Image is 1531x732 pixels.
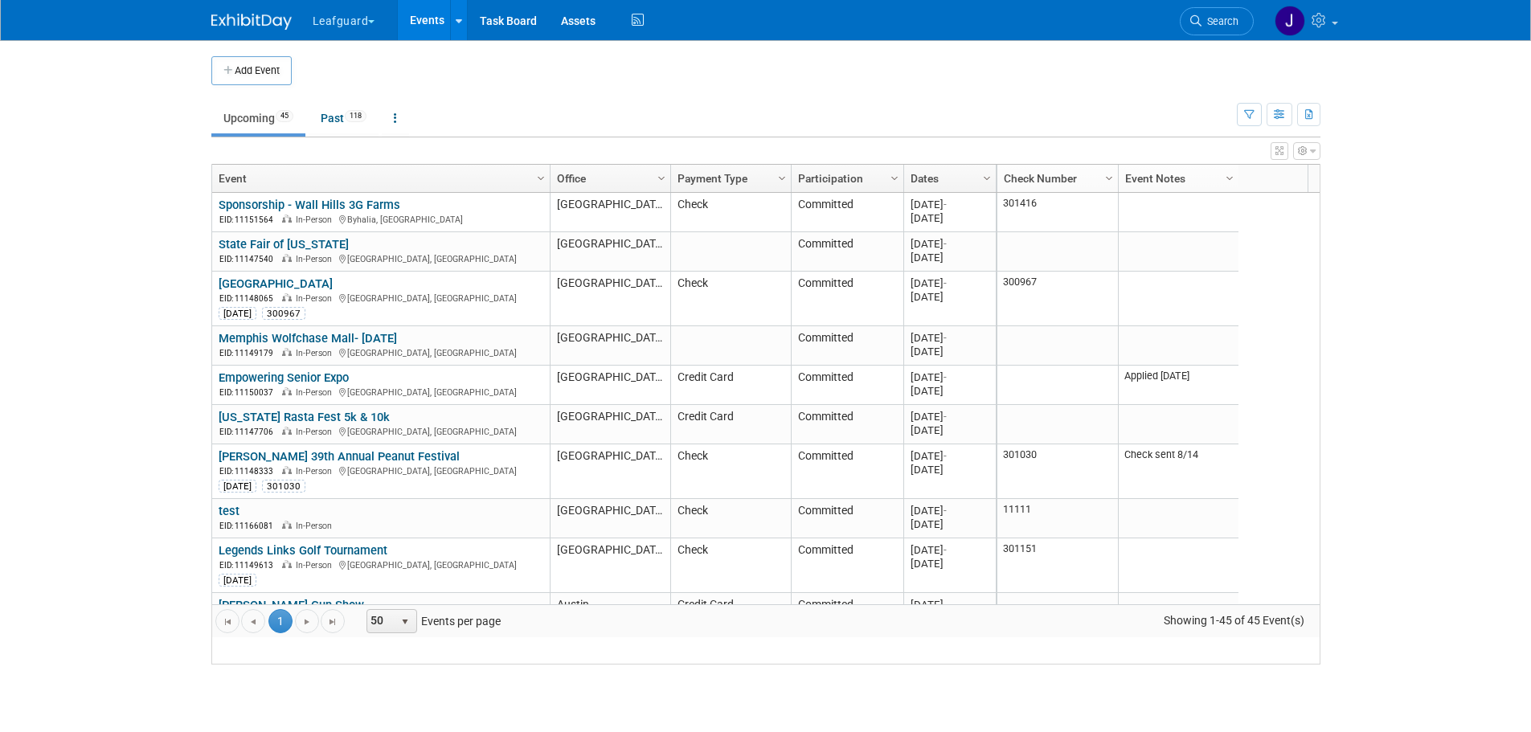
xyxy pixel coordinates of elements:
div: [DATE] [911,410,989,423]
div: [DATE] [911,290,989,304]
td: Committed [791,232,903,272]
a: Legends Links Golf Tournament [219,543,387,558]
td: Credit Card [670,366,791,405]
a: Event [219,165,539,192]
span: Showing 1-45 of 45 Event(s) [1148,609,1319,632]
span: Column Settings [980,172,993,185]
a: State Fair of [US_STATE] [219,237,349,251]
td: 301151 [997,538,1118,593]
div: 301030 [262,480,305,493]
span: - [944,599,947,611]
span: In-Person [296,215,337,225]
img: In-Person Event [282,466,292,474]
div: [DATE] [911,251,989,264]
div: [DATE] [911,504,989,517]
span: Column Settings [655,172,668,185]
a: Check Number [1004,165,1107,192]
img: In-Person Event [282,560,292,568]
td: [GEOGRAPHIC_DATA] [550,272,670,326]
div: [DATE] [911,384,989,398]
div: [DATE] [911,211,989,225]
div: [DATE] [911,543,989,557]
a: Empowering Senior Expo [219,370,349,385]
div: [GEOGRAPHIC_DATA], [GEOGRAPHIC_DATA] [219,251,542,265]
a: [US_STATE] Rasta Fest 5k & 10k [219,410,390,424]
div: [DATE] [911,237,989,251]
a: Column Settings [1221,165,1238,189]
span: 45 [276,110,293,122]
td: Committed [791,499,903,538]
span: EID: 11147706 [219,427,280,436]
a: test [219,504,239,518]
td: Credit Card [670,405,791,444]
div: [DATE] [911,198,989,211]
td: Check [670,444,791,499]
img: In-Person Event [282,521,292,529]
div: [DATE] [911,598,989,611]
div: [DATE] [219,480,256,493]
div: [GEOGRAPHIC_DATA], [GEOGRAPHIC_DATA] [219,291,542,305]
a: Column Settings [978,165,996,189]
div: Byhalia, [GEOGRAPHIC_DATA] [219,212,542,226]
div: [DATE] [911,276,989,290]
div: [GEOGRAPHIC_DATA], [GEOGRAPHIC_DATA] [219,346,542,359]
a: Participation [798,165,893,192]
img: ExhibitDay [211,14,292,30]
span: EID: 11147540 [219,255,280,264]
span: EID: 11149179 [219,349,280,358]
span: - [944,238,947,250]
span: - [944,411,947,423]
span: 118 [345,110,366,122]
a: Upcoming45 [211,103,305,133]
td: Credit Card [670,593,791,648]
img: In-Person Event [282,254,292,262]
span: Go to the next page [301,615,313,628]
td: 300967 [997,272,1118,326]
div: [GEOGRAPHIC_DATA], [GEOGRAPHIC_DATA] [219,558,542,571]
a: Office [557,165,660,192]
div: [DATE] [911,449,989,463]
div: [DATE] [219,307,256,320]
span: Column Settings [534,172,547,185]
td: Committed [791,405,903,444]
td: Committed [791,593,903,648]
span: Go to the first page [221,615,234,628]
td: [GEOGRAPHIC_DATA] [550,444,670,499]
span: In-Person [296,293,337,304]
span: - [944,450,947,462]
td: 11111 [997,499,1118,538]
a: Past118 [309,103,379,133]
a: Go to the first page [215,609,239,633]
span: Go to the last page [326,615,339,628]
div: [DATE] [219,574,256,587]
img: In-Person Event [282,215,292,223]
div: [DATE] [911,345,989,358]
span: EID: 11148333 [219,467,280,476]
span: - [944,198,947,211]
img: Jonathan Zargo [1275,6,1305,36]
a: Column Settings [532,165,550,189]
span: In-Person [296,348,337,358]
div: [DATE] [911,517,989,531]
span: Column Settings [776,172,788,185]
span: Column Settings [888,172,901,185]
span: 50 [367,610,395,632]
a: [PERSON_NAME] 39th Annual Peanut Festival [219,449,460,464]
td: [GEOGRAPHIC_DATA] [550,499,670,538]
a: [GEOGRAPHIC_DATA] [219,276,333,291]
div: [DATE] [911,331,989,345]
td: [GEOGRAPHIC_DATA] [550,232,670,272]
span: In-Person [296,521,337,531]
img: In-Person Event [282,293,292,301]
a: Column Settings [653,165,670,189]
div: [DATE] [911,463,989,476]
span: In-Person [296,254,337,264]
td: [GEOGRAPHIC_DATA] [550,193,670,232]
td: 301416 [997,193,1118,232]
span: EID: 11151564 [219,215,280,224]
td: [GEOGRAPHIC_DATA] [550,405,670,444]
td: Check [670,272,791,326]
span: EID: 11149613 [219,561,280,570]
div: [DATE] [911,557,989,570]
td: [GEOGRAPHIC_DATA] [550,326,670,366]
